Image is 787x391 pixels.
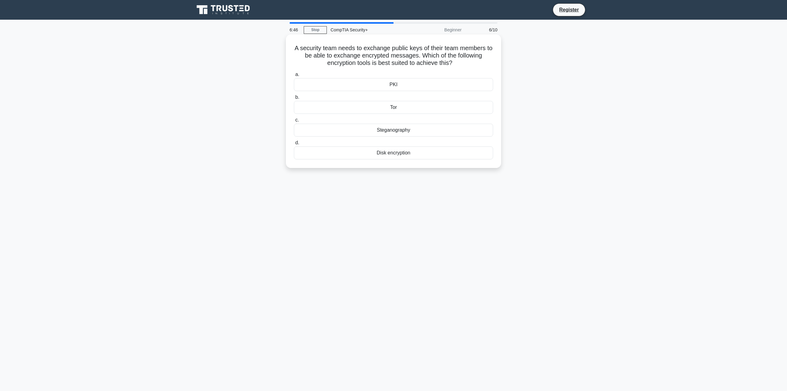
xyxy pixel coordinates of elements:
div: PKI [294,78,493,91]
div: CompTIA Security+ [327,24,411,36]
span: c. [295,117,299,122]
div: Beginner [411,24,465,36]
a: Register [556,6,583,14]
span: a. [295,72,299,77]
div: Steganography [294,124,493,137]
div: Disk encryption [294,146,493,159]
span: d. [295,140,299,145]
div: 6/10 [465,24,501,36]
a: Stop [304,26,327,34]
div: 6:46 [286,24,304,36]
div: Tor [294,101,493,114]
h5: A security team needs to exchange public keys of their team members to be able to exchange encryp... [293,44,494,67]
span: b. [295,94,299,100]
